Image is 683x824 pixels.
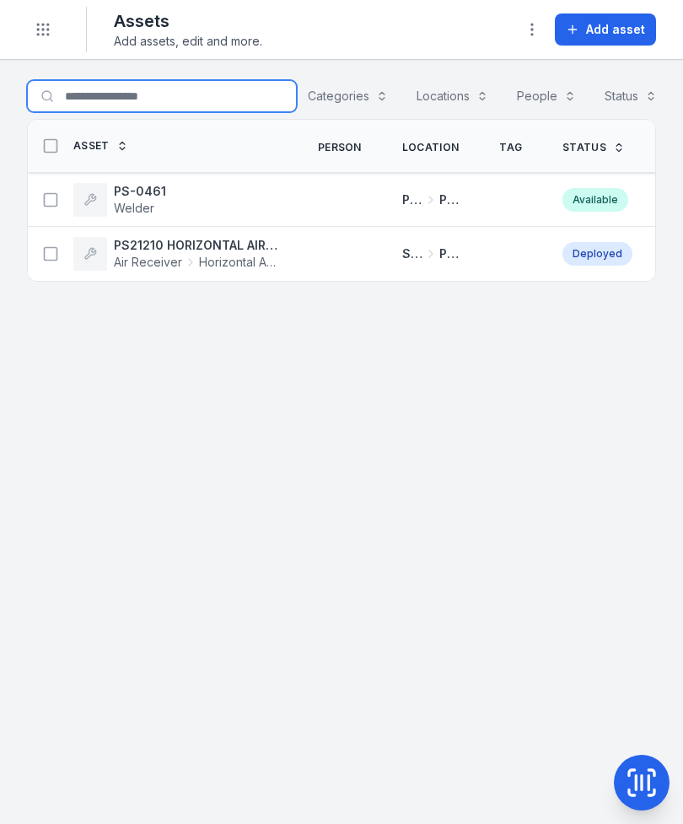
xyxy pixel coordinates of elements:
[439,191,460,208] span: Picton Shed 2 Fabrication Shop
[562,188,628,212] div: Available
[114,9,262,33] h2: Assets
[586,21,645,38] span: Add asset
[318,141,362,154] span: Person
[555,13,656,46] button: Add asset
[114,254,182,271] span: Air Receiver
[114,237,277,254] strong: PS21210 HORIZONTAL AIR RECEIVER
[506,80,587,112] button: People
[439,245,460,262] span: PS1538
[402,245,459,262] a: Service TrucksPS1538
[73,139,110,153] span: Asset
[27,13,59,46] button: Toggle navigation
[73,139,128,153] a: Asset
[402,191,422,208] span: Picton Workshops & Bays
[114,201,154,215] span: Welder
[114,183,166,200] strong: PS-0461
[562,141,625,154] a: Status
[402,191,459,208] a: Picton Workshops & BaysPicton Shed 2 Fabrication Shop
[402,245,422,262] span: Service Trucks
[73,183,166,217] a: PS-0461Welder
[594,80,668,112] button: Status
[199,254,277,271] span: Horizontal Air Receiver
[114,33,262,50] span: Add assets, edit and more.
[562,242,632,266] div: Deployed
[297,80,399,112] button: Categories
[406,80,499,112] button: Locations
[499,141,522,154] span: Tag
[562,141,606,154] span: Status
[402,141,459,154] span: Location
[73,237,277,271] a: PS21210 HORIZONTAL AIR RECEIVERAir ReceiverHorizontal Air Receiver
